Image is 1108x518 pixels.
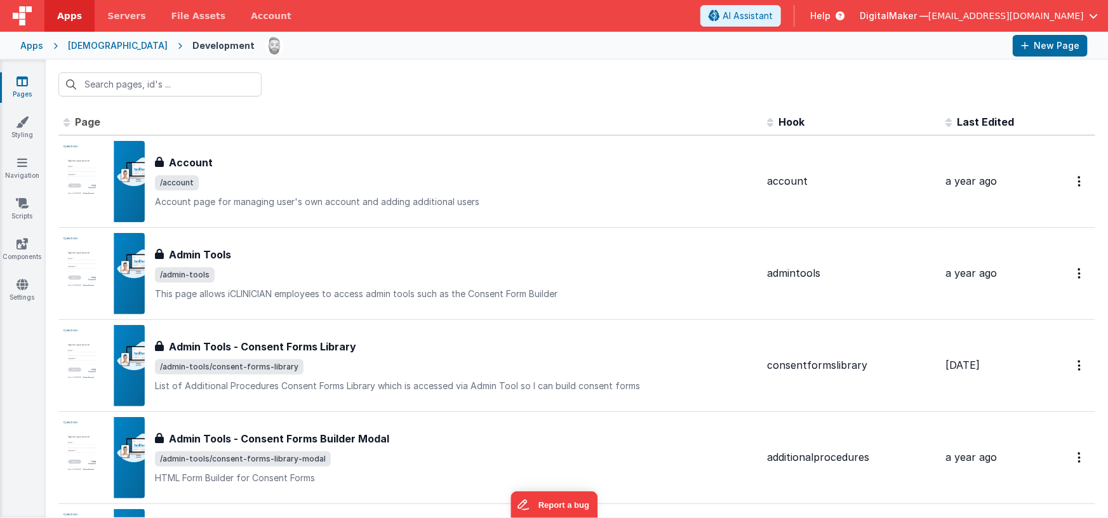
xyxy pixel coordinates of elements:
span: Help [810,10,831,22]
p: List of Additional Procedures Consent Forms Library which is accessed via Admin Tool so I can bui... [155,380,757,392]
span: /admin-tools [155,267,215,282]
div: admintools [767,266,935,281]
h3: Admin Tools - Consent Forms Library [169,339,356,354]
p: Account page for managing user's own account and adding additional users [155,196,757,208]
button: Options [1070,168,1090,194]
div: Apps [20,39,43,52]
button: New Page [1013,35,1088,56]
div: additionalprocedures [767,450,935,465]
input: Search pages, id's ... [58,72,262,96]
span: /admin-tools/consent-forms-library [155,359,304,375]
iframe: Marker.io feedback button [511,491,597,518]
span: /account [155,175,199,190]
span: /admin-tools/consent-forms-library-modal [155,451,331,467]
span: [EMAIL_ADDRESS][DOMAIN_NAME] [928,10,1084,22]
button: Options [1070,260,1090,286]
span: [DATE] [945,359,980,371]
div: account [767,174,935,189]
button: DigitalMaker — [EMAIL_ADDRESS][DOMAIN_NAME] [860,10,1098,22]
span: a year ago [945,175,997,187]
span: a year ago [945,451,997,463]
h3: Admin Tools [169,247,231,262]
button: Options [1070,444,1090,470]
span: Apps [57,10,82,22]
span: Last Edited [957,116,1014,128]
span: a year ago [945,267,997,279]
span: Page [75,116,100,128]
span: DigitalMaker — [860,10,928,22]
span: File Assets [171,10,226,22]
div: [DEMOGRAPHIC_DATA] [68,39,168,52]
h3: Account [169,155,213,170]
div: consentformslibrary [767,358,935,373]
p: HTML Form Builder for Consent Forms [155,472,757,484]
img: 338b8ff906eeea576da06f2fc7315c1b [265,37,283,55]
div: Development [192,39,255,52]
span: AI Assistant [723,10,773,22]
p: This page allows iCLINICIAN employees to access admin tools such as the Consent Form Builder [155,288,757,300]
h3: Admin Tools - Consent Forms Builder Modal [169,431,389,446]
span: Servers [107,10,145,22]
span: Hook [778,116,804,128]
button: AI Assistant [700,5,781,27]
button: Options [1070,352,1090,378]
